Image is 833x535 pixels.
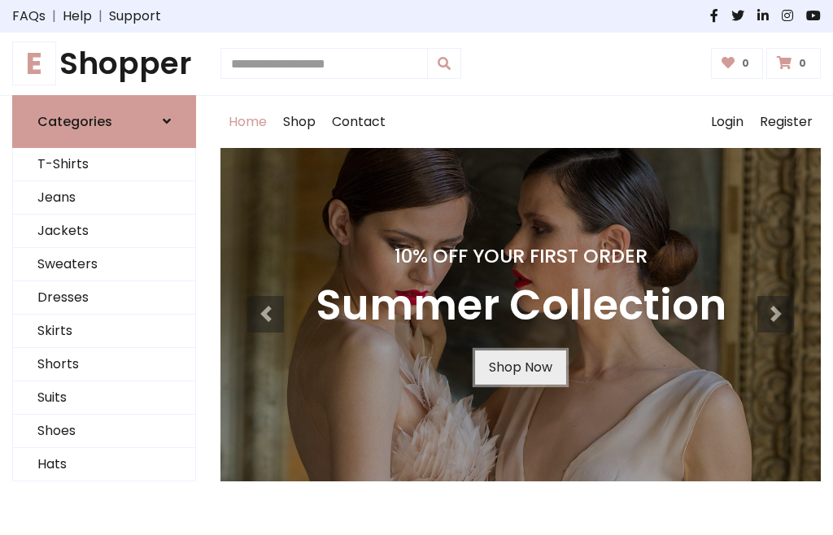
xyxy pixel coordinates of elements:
a: EShopper [12,46,196,82]
a: Hats [13,448,195,481]
h6: Categories [37,114,112,129]
a: Register [752,96,821,148]
span: | [46,7,63,26]
a: Contact [324,96,394,148]
a: Jackets [13,215,195,248]
span: | [92,7,109,26]
a: Dresses [13,281,195,315]
a: Shoes [13,415,195,448]
a: Login [703,96,752,148]
a: Shop Now [475,350,566,385]
a: Home [220,96,275,148]
a: Sweaters [13,248,195,281]
a: Categories [12,95,196,148]
a: Suits [13,381,195,415]
h3: Summer Collection [316,281,726,331]
span: 0 [738,56,753,71]
a: 0 [766,48,821,79]
a: Skirts [13,315,195,348]
span: E [12,41,56,85]
h1: Shopper [12,46,196,82]
a: Jeans [13,181,195,215]
a: 0 [711,48,764,79]
a: Support [109,7,161,26]
h4: 10% Off Your First Order [316,245,726,267]
a: Shop [275,96,324,148]
span: 0 [795,56,810,71]
a: T-Shirts [13,148,195,181]
a: Shorts [13,348,195,381]
a: Help [63,7,92,26]
a: FAQs [12,7,46,26]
